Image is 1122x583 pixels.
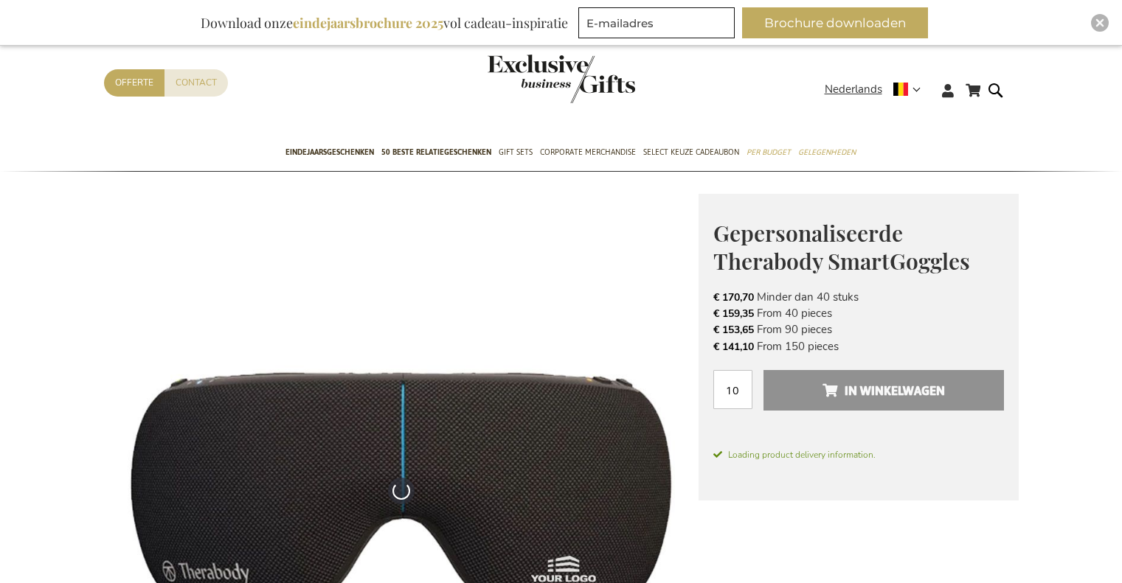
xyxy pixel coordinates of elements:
li: Minder dan 40 stuks [713,289,1004,305]
span: Gift Sets [499,144,533,160]
a: Select Keuze Cadeaubon [643,135,739,172]
a: Contact [165,69,228,97]
a: Corporate Merchandise [540,135,636,172]
span: Per Budget [747,144,791,160]
span: 50 beste relatiegeschenken [381,144,491,160]
input: E-mailadres [578,7,735,38]
span: Nederlands [825,81,882,98]
a: 50 beste relatiegeschenken [381,135,491,172]
span: Eindejaarsgeschenken [285,144,374,160]
span: € 153,65 [713,323,754,337]
div: Close [1091,14,1109,32]
span: Gepersonaliseerde Therabody SmartGoggles [713,218,970,276]
b: eindejaarsbrochure 2025 [293,14,443,32]
a: store logo [488,55,561,103]
li: From 90 pieces [713,321,1004,338]
li: From 40 pieces [713,305,1004,321]
form: marketing offers and promotions [578,7,739,43]
span: € 159,35 [713,307,754,321]
a: Offerte [104,69,165,97]
li: From 150 pieces [713,338,1004,355]
img: Close [1095,18,1104,27]
span: Corporate Merchandise [540,144,636,160]
span: Gelegenheden [798,144,856,160]
a: Per Budget [747,135,791,172]
div: Download onze vol cadeau-inspiratie [194,7,575,38]
span: Select Keuze Cadeaubon [643,144,739,160]
button: Brochure downloaden [742,7,928,38]
a: Gift Sets [499,135,533,172]
img: Exclusive Business gifts logo [488,55,635,103]
span: € 170,70 [713,290,754,304]
span: Loading product delivery information. [713,448,1004,461]
input: Aantal [713,370,752,409]
span: € 141,10 [713,340,754,354]
a: Eindejaarsgeschenken [285,135,374,172]
a: Gelegenheden [798,135,856,172]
